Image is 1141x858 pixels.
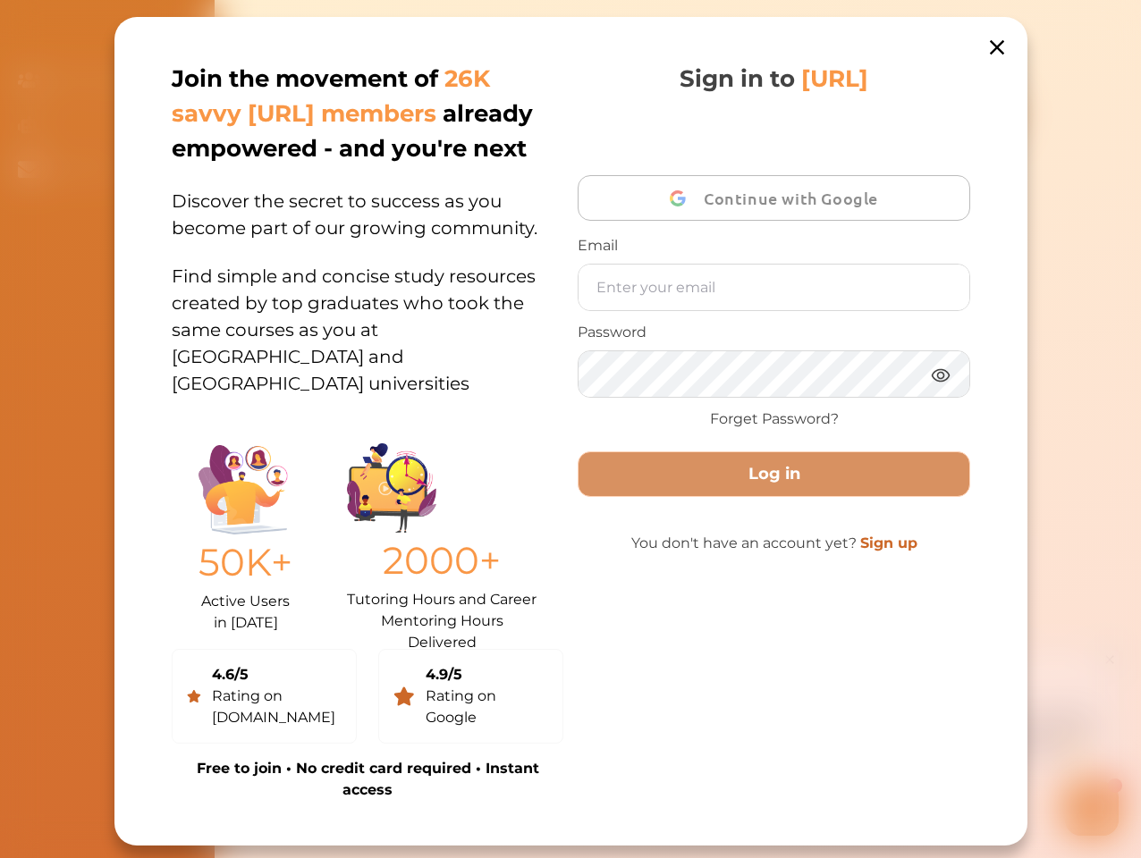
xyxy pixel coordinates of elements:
[172,241,563,397] p: Find simple and concise study resources created by top graduates who took the same courses as you...
[578,175,969,221] button: Continue with Google
[425,686,548,728] div: Rating on Google
[578,235,969,257] p: Email
[396,132,410,147] i: 1
[347,589,537,635] p: Tutoring Hours and Career Mentoring Hours Delivered
[378,649,563,744] a: 4.9/5Rating on Google
[704,177,887,219] span: Continue with Google
[199,445,288,534] img: Illustration.25158f3c.png
[199,534,292,591] p: 50K+
[578,533,969,554] p: You don't have an account yet?
[172,64,490,128] span: 26K savvy [URL] members
[425,664,548,686] div: 4.9/5
[214,61,230,79] span: 👋
[680,62,868,97] p: Sign in to
[172,166,563,241] p: Discover the secret to success as you become part of our growing community.
[172,758,563,801] p: Free to join • No credit card required • Instant access
[578,322,969,343] p: Password
[859,534,917,551] a: Sign up
[172,62,560,166] p: Join the movement of already empowered - and you're next
[211,686,341,728] div: Rating on [DOMAIN_NAME]
[709,408,838,430] a: Forget Password?
[578,451,969,497] button: Log in
[347,443,436,533] img: Group%201403.ccdcecb8.png
[579,265,968,310] input: Enter your email
[201,29,222,47] div: Nini
[357,96,373,114] span: 🌟
[199,591,292,634] p: Active Users in [DATE]
[211,664,341,686] div: 4.6/5
[156,61,393,114] p: Hey there If you have any questions, I'm here to help! Just text back 'Hi' and choose from the fo...
[347,533,537,589] p: 2000+
[156,18,190,52] img: Nini
[801,64,868,93] span: [URL]
[172,649,357,744] a: 4.6/5Rating on [DOMAIN_NAME]
[929,364,951,386] img: eye.3286bcf0.webp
